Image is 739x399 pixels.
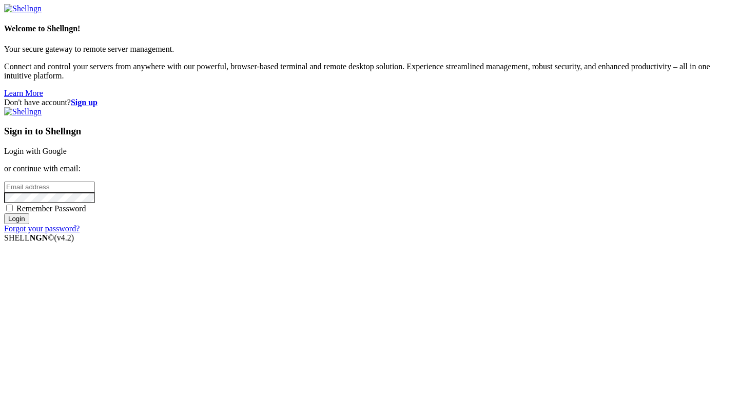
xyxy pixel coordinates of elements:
[4,98,735,107] div: Don't have account?
[16,204,86,213] span: Remember Password
[30,233,48,242] b: NGN
[6,205,13,211] input: Remember Password
[4,126,735,137] h3: Sign in to Shellngn
[4,164,735,173] p: or continue with email:
[4,24,735,33] h4: Welcome to Shellngn!
[54,233,74,242] span: 4.2.0
[71,98,98,107] a: Sign up
[4,233,74,242] span: SHELL ©
[4,4,42,13] img: Shellngn
[4,62,735,81] p: Connect and control your servers from anywhere with our powerful, browser-based terminal and remo...
[4,89,43,97] a: Learn More
[4,107,42,116] img: Shellngn
[4,224,80,233] a: Forgot your password?
[4,213,29,224] input: Login
[4,45,735,54] p: Your secure gateway to remote server management.
[4,182,95,192] input: Email address
[4,147,67,155] a: Login with Google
